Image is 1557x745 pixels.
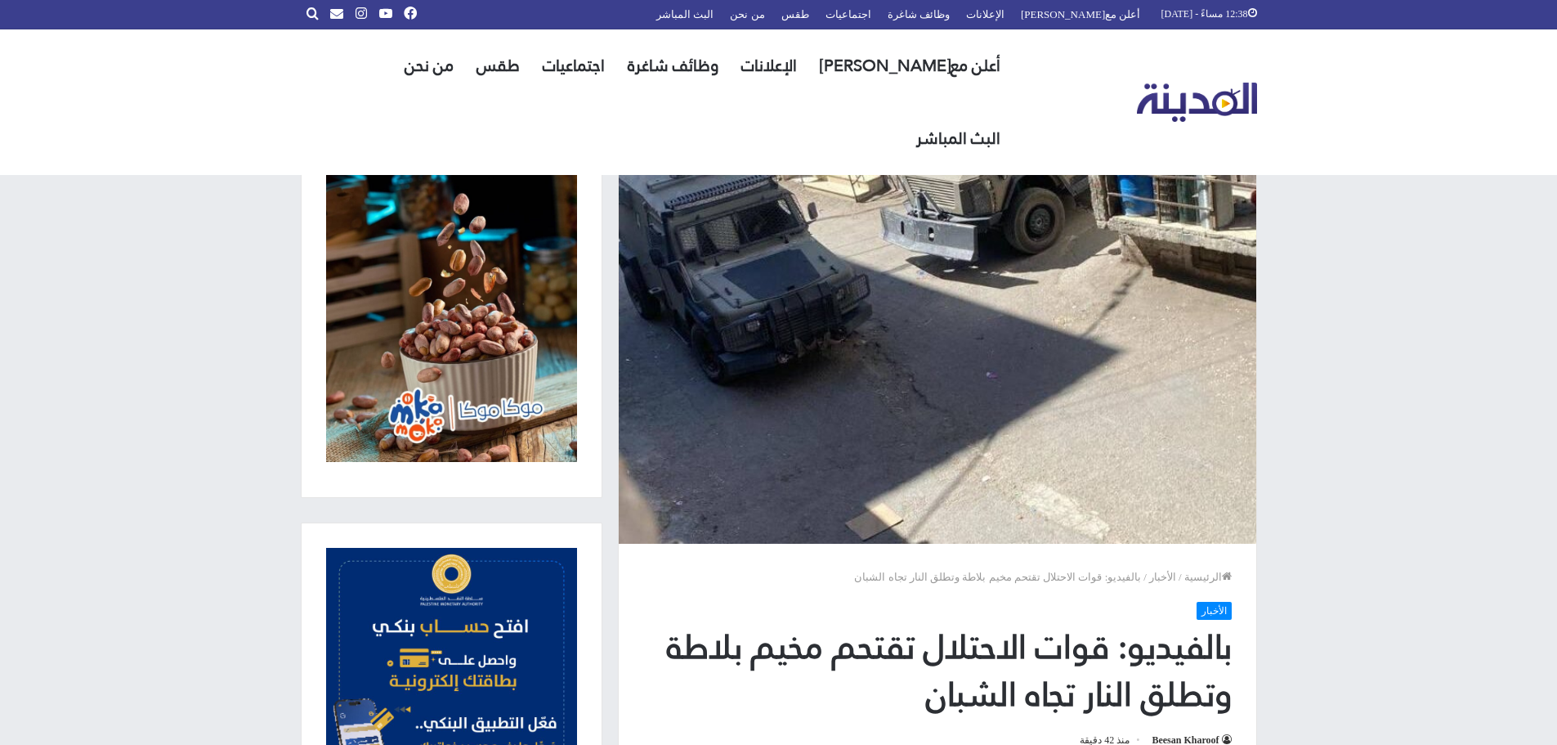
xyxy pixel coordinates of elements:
[1149,571,1176,583] a: الأخبار
[393,29,465,102] a: من نحن
[616,29,730,102] a: وظائف شاغرة
[1179,571,1182,583] em: /
[465,29,531,102] a: طقس
[905,102,1012,175] a: البث المباشر
[808,29,1012,102] a: أعلن مع[PERSON_NAME]
[854,571,1141,583] span: بالفيديو: قوات الاحتلال تقتحم مخيم بلاطة وتطلق النار تجاه الشبان
[730,29,808,102] a: الإعلانات
[1184,571,1232,583] a: الرئيسية
[1137,83,1257,123] img: تلفزيون المدينة
[1197,602,1232,620] a: الأخبار
[531,29,616,102] a: اجتماعيات
[643,624,1232,718] h1: بالفيديو: قوات الاحتلال تقتحم مخيم بلاطة وتطلق النار تجاه الشبان
[1143,571,1147,583] em: /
